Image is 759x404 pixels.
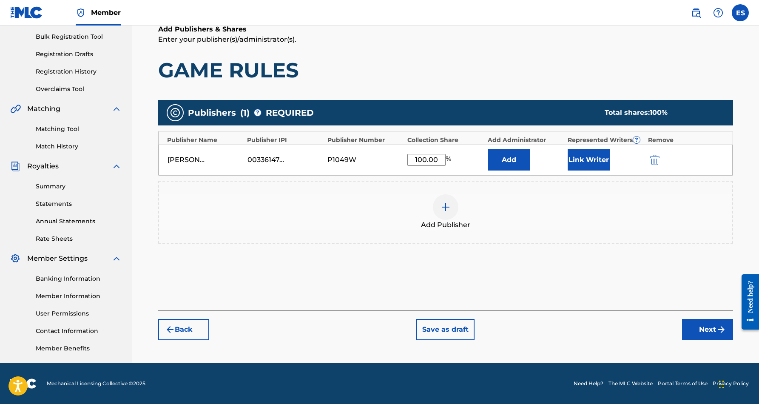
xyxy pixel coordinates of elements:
[36,67,122,76] a: Registration History
[633,137,640,143] span: ?
[47,380,145,387] span: Mechanical Licensing Collective © 2025
[10,253,20,264] img: Member Settings
[91,8,121,17] span: Member
[36,182,122,191] a: Summary
[688,4,705,21] a: Public Search
[188,106,236,119] span: Publishers
[716,363,759,404] iframe: Chat Widget
[158,34,733,45] p: Enter your publisher(s)/administrator(s).
[36,309,122,318] a: User Permissions
[76,8,86,18] img: Top Rightsholder
[650,108,668,117] span: 100 %
[735,267,759,337] iframe: Resource Center
[165,324,175,335] img: 7ee5dd4eb1f8a8e3ef2f.svg
[327,136,404,145] div: Publisher Number
[650,155,660,165] img: 12a2ab48e56ec057fbd8.svg
[10,104,21,114] img: Matching
[713,380,749,387] a: Privacy Policy
[36,344,122,353] a: Member Benefits
[36,274,122,283] a: Banking Information
[658,380,708,387] a: Portal Terms of Use
[36,32,122,41] a: Bulk Registration Tool
[605,108,716,118] div: Total shares:
[27,104,60,114] span: Matching
[36,199,122,208] a: Statements
[111,104,122,114] img: expand
[266,106,314,119] span: REQUIRED
[36,217,122,226] a: Annual Statements
[682,319,733,340] button: Next
[36,292,122,301] a: Member Information
[27,161,59,171] span: Royalties
[710,4,727,21] div: Help
[732,4,749,21] div: User Menu
[407,136,483,145] div: Collection Share
[254,109,261,116] span: ?
[167,136,243,145] div: Publisher Name
[648,136,724,145] div: Remove
[691,8,701,18] img: search
[416,319,475,340] button: Save as draft
[441,202,451,212] img: add
[111,161,122,171] img: expand
[158,319,209,340] button: Back
[170,108,180,118] img: publishers
[488,136,564,145] div: Add Administrator
[36,234,122,243] a: Rate Sheets
[574,380,603,387] a: Need Help?
[446,154,453,166] span: %
[36,142,122,151] a: Match History
[36,125,122,134] a: Matching Tool
[158,57,733,83] h1: GAME RULES
[608,380,653,387] a: The MLC Website
[36,50,122,59] a: Registration Drafts
[568,149,610,171] button: Link Writer
[10,6,43,19] img: MLC Logo
[111,253,122,264] img: expand
[36,327,122,336] a: Contact Information
[713,8,723,18] img: help
[247,136,323,145] div: Publisher IPI
[488,149,530,171] button: Add
[27,253,88,264] span: Member Settings
[240,106,250,119] span: ( 1 )
[158,24,733,34] h6: Add Publishers & Shares
[10,378,37,389] img: logo
[716,324,726,335] img: f7272a7cc735f4ea7f67.svg
[568,136,644,145] div: Represented Writers
[421,220,470,230] span: Add Publisher
[10,161,20,171] img: Royalties
[36,85,122,94] a: Overclaims Tool
[719,372,724,397] div: Drag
